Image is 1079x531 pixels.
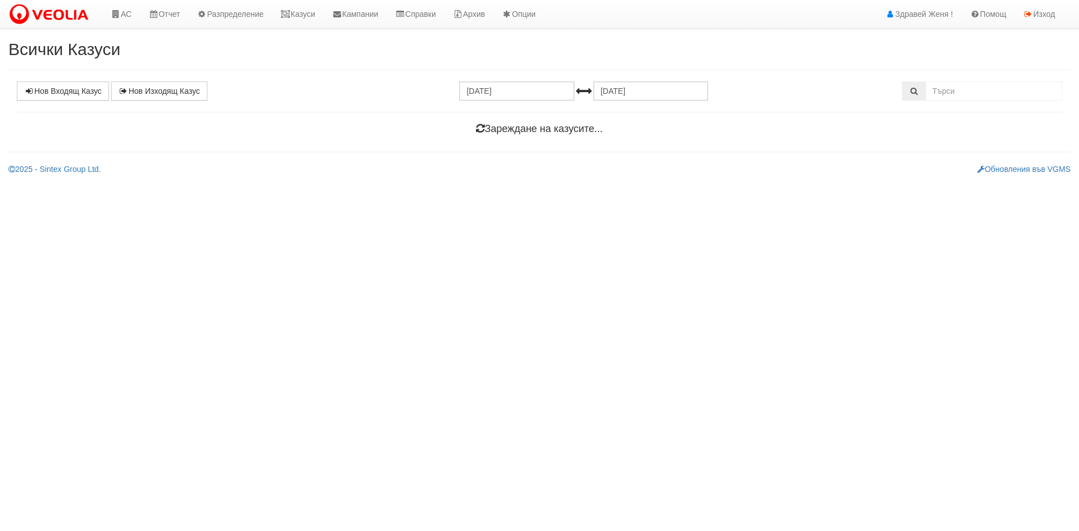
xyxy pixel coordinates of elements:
[8,40,1071,58] h2: Всички Казуси
[977,165,1071,174] a: Обновления във VGMS
[8,3,94,26] img: VeoliaLogo.png
[926,81,1062,101] input: Търсене по Идентификатор, Бл/Вх/Ап, Тип, Описание, Моб. Номер, Имейл, Файл, Коментар,
[8,165,101,174] a: 2025 - Sintex Group Ltd.
[17,124,1062,135] h4: Зареждане на казусите...
[17,81,109,101] a: Нов Входящ Казус
[111,81,207,101] a: Нов Изходящ Казус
